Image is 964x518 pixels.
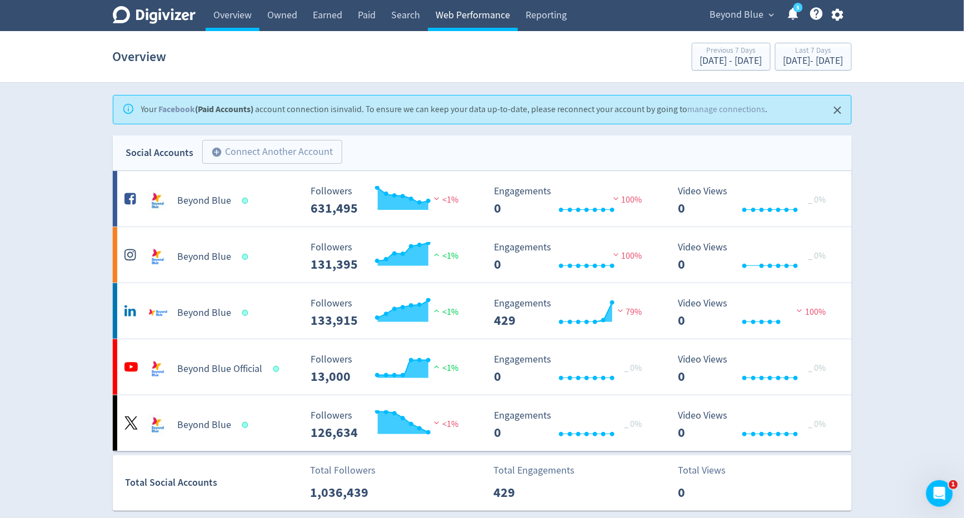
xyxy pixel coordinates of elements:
[431,194,458,205] span: <1%
[310,482,374,502] p: 1,036,439
[202,140,342,164] button: Connect Another Account
[808,363,826,374] span: _ 0%
[808,194,826,205] span: _ 0%
[431,419,458,430] span: <1%
[489,242,656,271] svg: Engagements 0
[305,186,472,215] svg: Followers ---
[783,56,843,66] div: [DATE] - [DATE]
[113,227,852,283] a: Beyond Blue undefinedBeyond Blue Followers --- Followers 131,395 <1% Engagements 0 Engagements 0 ...
[611,250,622,259] img: negative-performance.svg
[794,306,826,318] span: 100%
[926,480,953,507] iframe: Intercom live chat
[194,142,342,164] a: Connect Another Account
[212,147,223,158] span: add_circle
[489,298,656,328] svg: Engagements 429
[672,186,839,215] svg: Video Views 0
[489,354,656,384] svg: Engagements 0
[126,145,194,161] div: Social Accounts
[159,103,254,115] strong: (Paid Accounts)
[141,99,768,120] div: Your account connection is invalid . To ensure we can keep your data up-to-date, please reconnect...
[615,306,626,315] img: negative-performance.svg
[178,194,232,208] h5: Beyond Blue
[273,366,282,372] span: Data last synced: 24 Sep 2025, 7:02am (AEST)
[692,43,771,71] button: Previous 7 Days[DATE] - [DATE]
[147,358,169,380] img: Beyond Blue Official undefined
[310,463,376,478] p: Total Followers
[793,3,803,12] a: 5
[178,419,232,432] h5: Beyond Blue
[949,480,958,489] span: 1
[796,4,799,12] text: 5
[242,310,251,316] span: Data last synced: 24 Sep 2025, 3:02pm (AEST)
[159,103,196,115] a: Facebook
[611,250,642,261] span: 100%
[678,482,742,502] p: 0
[672,242,839,271] svg: Video Views 0
[611,194,622,203] img: negative-performance.svg
[431,363,458,374] span: <1%
[493,463,575,478] p: Total Engagements
[147,302,169,324] img: Beyond Blue undefined
[431,306,458,318] span: <1%
[113,395,852,451] a: Beyond Blue undefinedBeyond Blue Followers --- Followers 126,634 <1% Engagements 0 Engagements 0 ...
[783,47,843,56] div: Last 7 Days
[242,198,251,204] span: Data last synced: 24 Sep 2025, 8:01pm (AEST)
[113,283,852,339] a: Beyond Blue undefinedBeyond Blue Followers --- Followers 133,915 <1% Engagements 429 Engagements ...
[489,410,656,440] svg: Engagements 0
[178,363,263,376] h5: Beyond Blue Official
[125,475,302,491] div: Total Social Accounts
[431,250,442,259] img: positive-performance.svg
[431,306,442,315] img: positive-performance.svg
[710,6,764,24] span: Beyond Blue
[113,39,167,74] h1: Overview
[431,363,442,371] img: positive-performance.svg
[672,354,839,384] svg: Video Views 0
[178,250,232,264] h5: Beyond Blue
[305,298,472,328] svg: Followers ---
[431,250,458,261] span: <1%
[242,254,251,260] span: Data last synced: 24 Sep 2025, 3:01pm (AEST)
[431,194,442,203] img: negative-performance.svg
[178,306,232,320] h5: Beyond Blue
[615,306,642,318] span: 79%
[147,190,169,212] img: Beyond Blue undefined
[700,56,762,66] div: [DATE] - [DATE]
[706,6,777,24] button: Beyond Blue
[700,47,762,56] div: Previous 7 Days
[625,419,642,430] span: _ 0%
[113,171,852,227] a: Beyond Blue undefinedBeyond Blue Followers --- Followers 631,495 <1% Engagements 0 Engagements 0 ...
[672,410,839,440] svg: Video Views 0
[305,354,472,384] svg: Followers ---
[147,414,169,436] img: Beyond Blue undefined
[828,101,847,119] button: Close
[794,306,805,315] img: negative-performance.svg
[775,43,852,71] button: Last 7 Days[DATE]- [DATE]
[767,10,777,20] span: expand_more
[808,250,826,261] span: _ 0%
[147,246,169,268] img: Beyond Blue undefined
[305,410,472,440] svg: Followers ---
[242,422,251,428] span: Data last synced: 24 Sep 2025, 1:02pm (AEST)
[688,104,766,115] a: manage connections
[678,463,742,478] p: Total Views
[113,339,852,395] a: Beyond Blue Official undefinedBeyond Blue Official Followers --- Followers 13,000 <1% Engagements...
[489,186,656,215] svg: Engagements 0
[672,298,839,328] svg: Video Views 0
[808,419,826,430] span: _ 0%
[493,482,557,502] p: 429
[625,363,642,374] span: _ 0%
[305,242,472,271] svg: Followers ---
[431,419,442,427] img: negative-performance.svg
[611,194,642,205] span: 100%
